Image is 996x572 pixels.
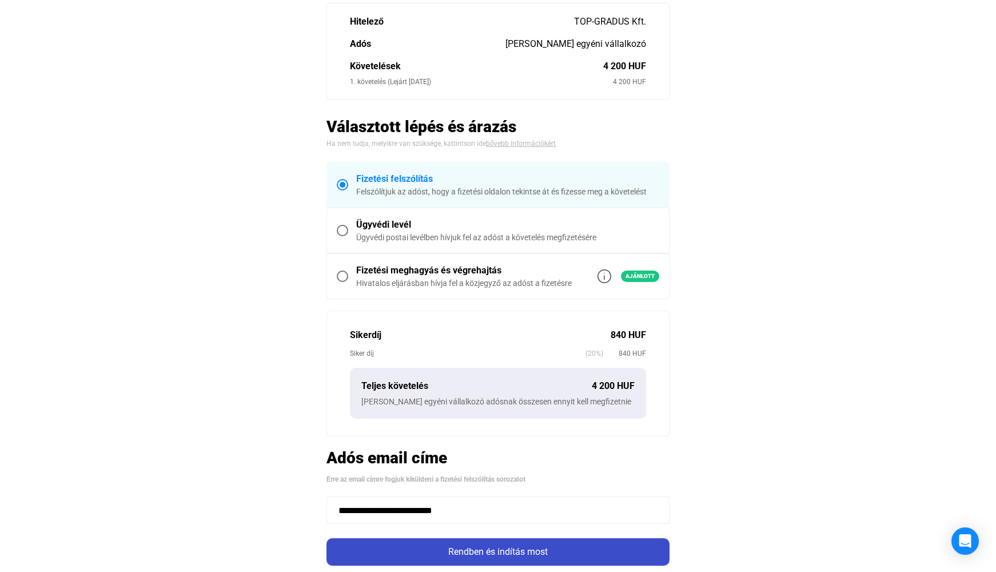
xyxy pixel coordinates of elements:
[361,396,635,407] div: [PERSON_NAME] egyéni vállalkozó adósnak összesen ennyit kell megfizetnie
[574,15,646,29] div: TOP-GRADUS Kft.
[585,348,603,359] span: (20%)
[350,37,505,51] div: Adós
[350,76,613,88] div: 1. követelés (Lejárt [DATE])
[597,269,659,283] a: info-grey-outlineAjánlott
[330,545,666,559] div: Rendben és indítás most
[951,527,979,555] div: Open Intercom Messenger
[356,186,659,197] div: Felszólítjuk az adóst, hogy a fizetési oldalon tekintse át és fizesse meg a követelést
[326,448,670,468] h2: Adós email címe
[603,59,646,73] div: 4 200 HUF
[486,140,556,148] a: bővebb információkért
[356,264,572,277] div: Fizetési meghagyás és végrehajtás
[356,277,572,289] div: Hivatalos eljárásban hívja fel a közjegyző az adóst a fizetésre
[326,117,670,137] h2: Választott lépés és árazás
[603,348,646,359] span: 840 HUF
[356,172,659,186] div: Fizetési felszólítás
[356,232,659,243] div: Ügyvédi postai levélben hívjuk fel az adóst a követelés megfizetésére
[326,474,670,485] div: Erre az email címre fogjuk kiküldeni a fizetési felszólítás sorozatot
[505,37,646,51] div: [PERSON_NAME] egyéni vállalkozó
[611,328,646,342] div: 840 HUF
[356,218,659,232] div: Ügyvédi levél
[350,328,611,342] div: Sikerdíj
[350,59,603,73] div: Követelések
[326,140,486,148] span: Ha nem tudja, melyikre van szüksége, kattintson ide
[597,269,611,283] img: info-grey-outline
[326,538,670,566] button: Rendben és indítás most
[350,348,585,359] div: Siker díj
[613,76,646,88] div: 4 200 HUF
[361,379,592,393] div: Teljes követelés
[621,271,659,282] span: Ajánlott
[592,379,635,393] div: 4 200 HUF
[350,15,574,29] div: Hitelező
